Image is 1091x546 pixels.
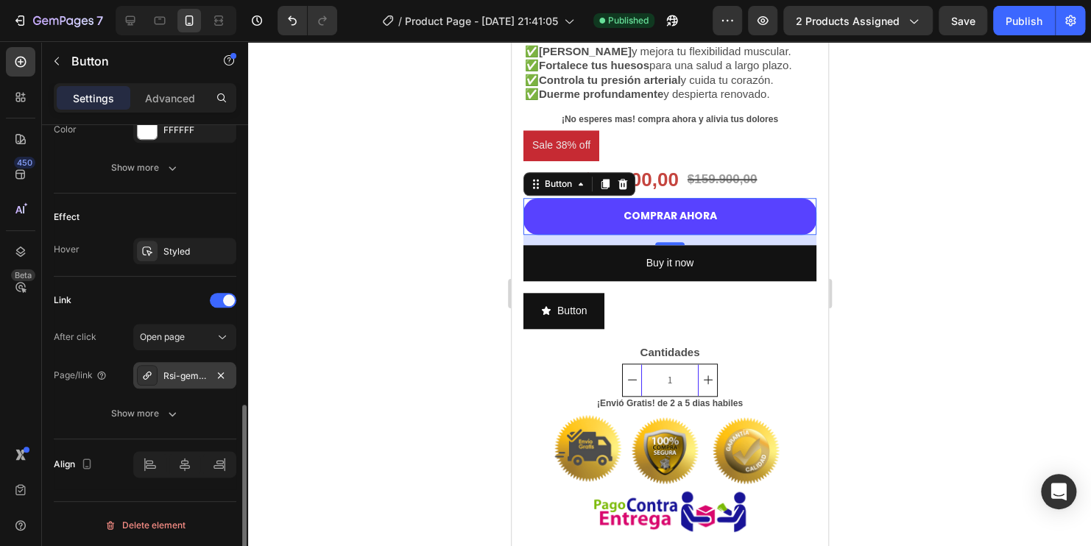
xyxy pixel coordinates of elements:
[145,91,195,106] p: Advanced
[54,210,80,224] div: Effect
[54,243,80,256] div: Hover
[54,455,96,475] div: Align
[133,324,236,350] button: Open page
[111,160,180,175] div: Show more
[54,400,236,427] button: Show more
[73,91,114,106] p: Settings
[54,330,96,344] div: After click
[1006,13,1042,29] div: Publish
[796,13,900,29] span: 2 products assigned
[608,14,649,27] span: Published
[278,6,337,35] div: Undo/Redo
[1041,474,1076,509] div: Open Intercom Messenger
[54,155,236,181] button: Show more
[939,6,987,35] button: Save
[398,13,402,29] span: /
[29,374,305,511] img: image_demo.jpg
[993,6,1055,35] button: Publish
[11,269,35,281] div: Beta
[163,124,233,137] div: FFFFFF
[71,52,197,70] p: Button
[783,6,933,35] button: 2 products assigned
[6,6,110,35] button: 7
[54,294,71,307] div: Link
[140,331,185,342] span: Open page
[405,13,558,29] span: Product Page - [DATE] 21:41:05
[54,369,107,382] div: Page/link
[54,514,236,537] button: Delete element
[105,517,186,534] div: Delete element
[14,157,35,169] div: 450
[96,12,103,29] p: 7
[54,123,77,136] div: Color
[163,369,206,383] div: Rsi-gempages-overwrite
[163,245,233,258] div: Styled
[951,15,975,27] span: Save
[111,406,180,421] div: Show more
[512,41,828,546] iframe: Design area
